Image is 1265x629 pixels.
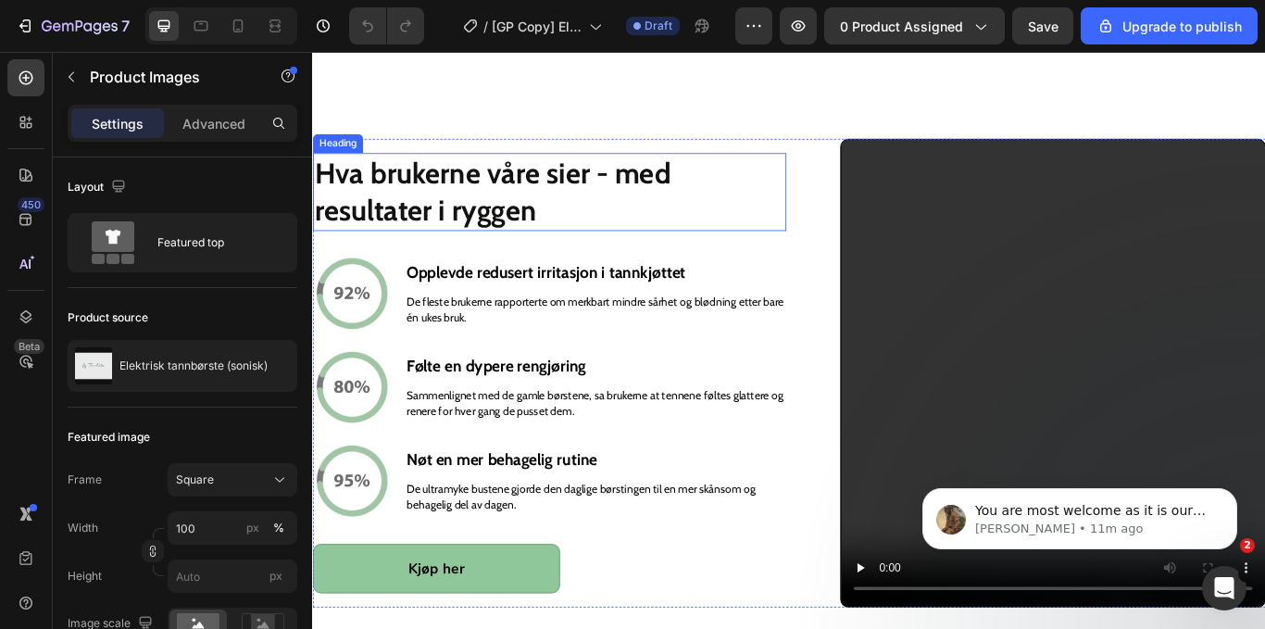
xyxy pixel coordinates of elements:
div: Undo/Redo [349,7,424,44]
iframe: Design area [312,52,1265,629]
button: Square [168,463,297,497]
span: Draft [645,18,672,34]
p: Sammenlignet med de gamle børstene, sa brukerne at tennene føltes glattere og renere for hver gan... [109,392,550,429]
div: Featured image [68,429,150,446]
h2: Opplevde redusert irritasjon i tannkjøttet [107,244,552,271]
span: Square [176,472,214,488]
iframe: Intercom live chat [1202,566,1246,610]
h2: Følte en dypere rengjøring [107,353,552,381]
div: 450 [18,197,44,212]
button: Save [1012,7,1073,44]
p: Settings [92,114,144,133]
div: Upgrade to publish [1096,17,1242,36]
p: Kjøp her [111,588,177,618]
span: 0 product assigned [840,17,963,36]
div: % [273,520,284,536]
p: Elektrisk tannbørste (sonisk) [119,359,268,372]
span: / [483,17,488,36]
h2: Nøt en mer behagelig rutine [107,462,552,490]
p: Advanced [182,114,245,133]
div: px [246,520,259,536]
button: 0 product assigned [824,7,1005,44]
button: Upgrade to publish [1081,7,1258,44]
p: Product Images [90,66,247,88]
div: Product source [68,309,148,326]
button: % [242,517,264,539]
button: 7 [7,7,138,44]
div: Featured top [157,221,270,264]
img: product feature img [75,347,112,384]
p: De ultramyke bustene gjorde den daglige børstingen til en mer skånsom og behagelig del av dagen. [109,501,550,538]
input: px [168,560,297,593]
button: px [268,517,290,539]
span: 2 [1240,538,1255,553]
span: Save [1028,19,1058,34]
span: [GP Copy] Elektrisk tannbørste (lean design) [492,17,582,36]
input: px% [168,511,297,545]
label: Height [68,568,102,585]
p: 7 [121,15,130,37]
iframe: Intercom notifications message [895,449,1265,579]
div: Heading [4,99,55,116]
span: px [269,569,282,583]
p: De fleste brukerne rapporterte om merkbart mindre sårhet og blødning etter bare én ukes bruk. [109,283,550,320]
div: Layout [68,175,130,200]
div: Beta [14,339,44,354]
label: Width [68,520,98,536]
label: Frame [68,472,102,488]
